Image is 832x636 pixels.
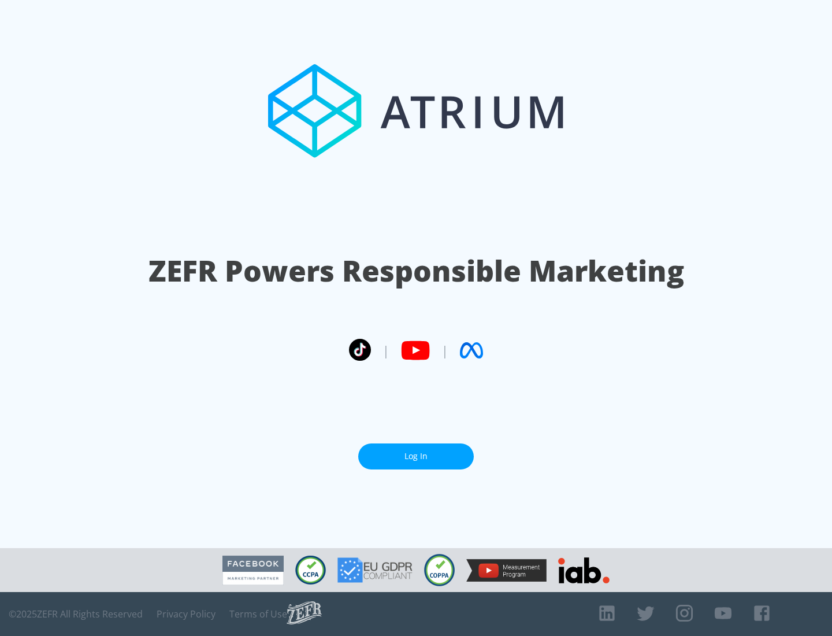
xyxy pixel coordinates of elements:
a: Log In [358,443,474,469]
span: | [441,342,448,359]
a: Terms of Use [229,608,287,620]
img: CCPA Compliant [295,556,326,585]
span: | [382,342,389,359]
img: Facebook Marketing Partner [222,556,284,585]
img: GDPR Compliant [337,557,413,583]
img: IAB [558,557,610,583]
span: © 2025 ZEFR All Rights Reserved [9,608,143,620]
img: YouTube Measurement Program [466,559,547,582]
img: COPPA Compliant [424,554,455,586]
a: Privacy Policy [157,608,216,620]
h1: ZEFR Powers Responsible Marketing [148,251,684,291]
